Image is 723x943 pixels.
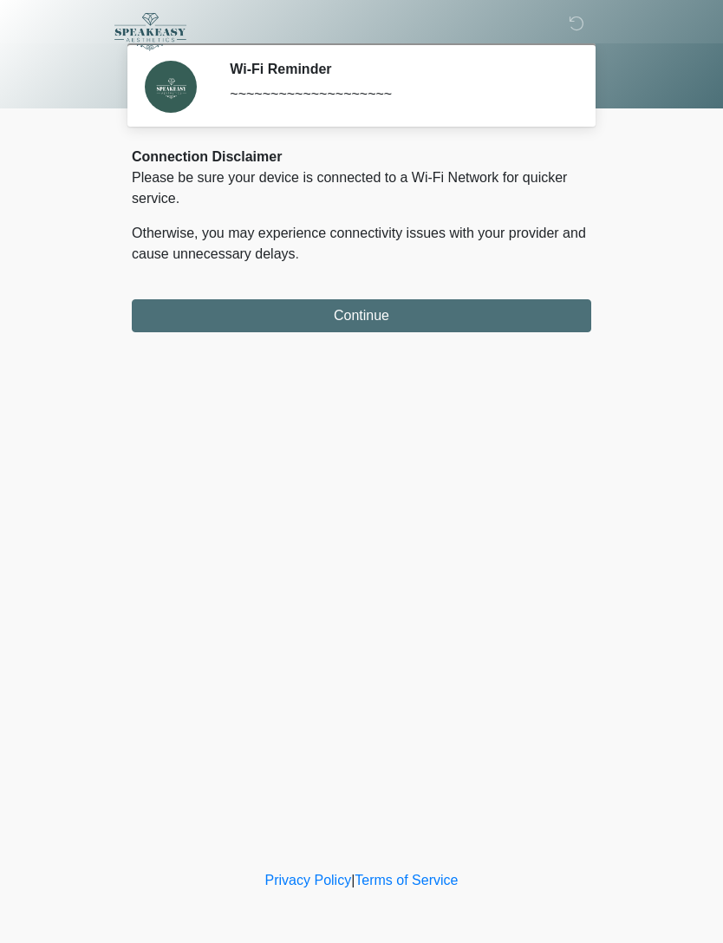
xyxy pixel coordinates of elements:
a: Terms of Service [355,873,458,887]
a: | [351,873,355,887]
img: Speakeasy Aesthetics GFE Logo [114,13,186,51]
img: Agent Avatar [145,61,197,113]
div: Connection Disclaimer [132,147,591,167]
p: Please be sure your device is connected to a Wi-Fi Network for quicker service. [132,167,591,209]
a: Privacy Policy [265,873,352,887]
p: Otherwise, you may experience connectivity issues with your provider and cause unnecessary delays [132,223,591,265]
div: ~~~~~~~~~~~~~~~~~~~~ [230,84,565,105]
span: . [296,246,299,261]
button: Continue [132,299,591,332]
h2: Wi-Fi Reminder [230,61,565,77]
